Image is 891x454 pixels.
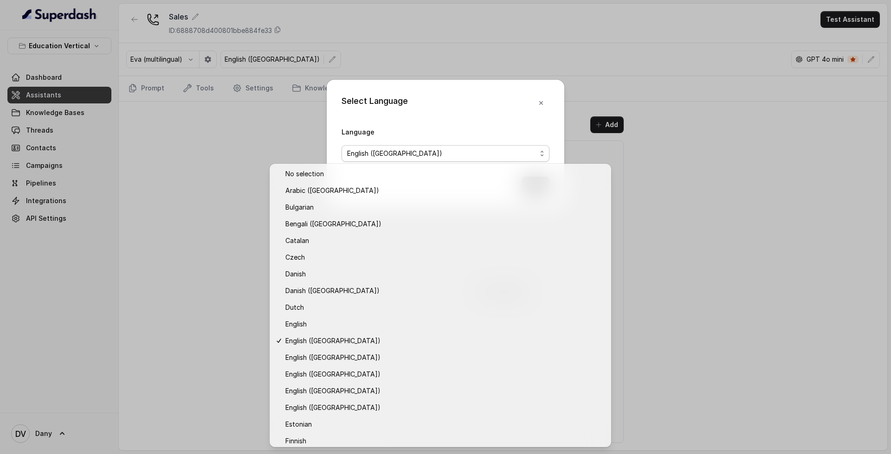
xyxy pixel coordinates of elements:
span: Finnish [285,435,604,447]
span: English ([GEOGRAPHIC_DATA]) [285,402,604,413]
span: Danish [285,269,604,280]
button: English ([GEOGRAPHIC_DATA]) [342,145,549,162]
span: Danish ([GEOGRAPHIC_DATA]) [285,285,604,296]
span: Czech [285,252,604,263]
span: English ([GEOGRAPHIC_DATA]) [285,385,604,396]
span: Arabic ([GEOGRAPHIC_DATA]) [285,185,604,196]
span: English ([GEOGRAPHIC_DATA]) [285,369,604,380]
span: English [285,319,604,330]
span: English ([GEOGRAPHIC_DATA]) [285,352,604,363]
span: Estonian [285,419,604,430]
span: Catalan [285,235,604,246]
span: Bulgarian [285,202,604,213]
span: Bengali ([GEOGRAPHIC_DATA]) [285,218,604,230]
span: No selection [285,168,604,179]
span: English ([GEOGRAPHIC_DATA]) [347,148,536,159]
span: English ([GEOGRAPHIC_DATA]) [285,335,604,346]
div: English ([GEOGRAPHIC_DATA]) [270,164,611,447]
span: Dutch [285,302,604,313]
